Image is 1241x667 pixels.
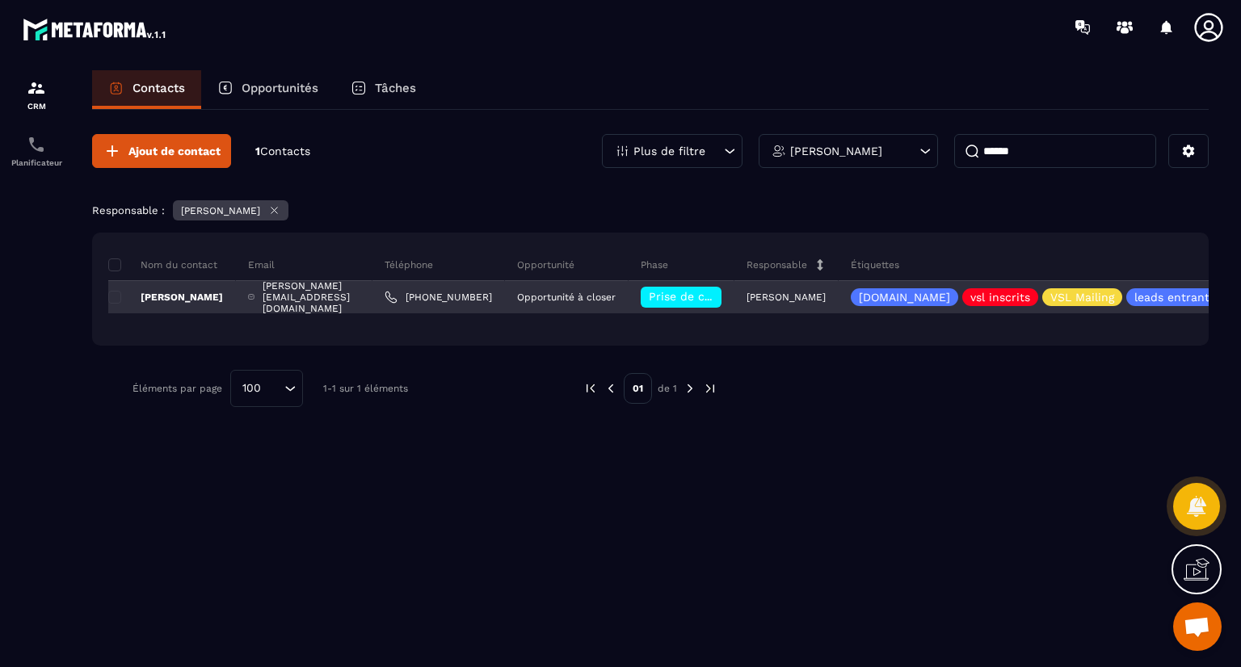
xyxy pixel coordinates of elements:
p: Responsable : [92,204,165,216]
p: Contacts [133,81,185,95]
p: Opportunités [242,81,318,95]
img: next [683,381,697,396]
a: formationformationCRM [4,66,69,123]
p: CRM [4,102,69,111]
p: Étiquettes [851,258,899,271]
p: [PERSON_NAME] [747,292,826,303]
img: prev [583,381,598,396]
img: logo [23,15,168,44]
a: Opportunités [201,70,334,109]
img: formation [27,78,46,98]
a: Ouvrir le chat [1173,602,1222,651]
button: Ajout de contact [92,134,231,168]
p: Plus de filtre [633,145,705,157]
p: de 1 [658,382,677,395]
p: Responsable [747,258,807,271]
p: 1 [255,144,310,159]
p: Opportunité à closer [517,292,616,303]
img: next [703,381,717,396]
p: 01 [624,373,652,404]
p: [DOMAIN_NAME] [859,292,950,303]
p: Nom du contact [108,258,217,271]
span: Prise de contact effectuée [649,290,798,303]
a: Tâches [334,70,432,109]
span: Contacts [260,145,310,157]
p: Planificateur [4,158,69,167]
a: Contacts [92,70,201,109]
p: Email [248,258,275,271]
p: Opportunité [517,258,574,271]
input: Search for option [267,380,280,397]
p: VSL Mailing [1050,292,1114,303]
p: vsl inscrits [970,292,1030,303]
p: Téléphone [385,258,433,271]
p: Phase [641,258,668,271]
p: [PERSON_NAME] [790,145,882,157]
p: [PERSON_NAME] [108,291,223,304]
span: 100 [237,380,267,397]
img: prev [604,381,618,396]
img: scheduler [27,135,46,154]
div: Search for option [230,370,303,407]
a: [PHONE_NUMBER] [385,291,492,304]
span: Ajout de contact [128,143,221,159]
a: schedulerschedulerPlanificateur [4,123,69,179]
p: Tâches [375,81,416,95]
p: Éléments par page [133,383,222,394]
p: [PERSON_NAME] [181,205,260,216]
p: 1-1 sur 1 éléments [323,383,408,394]
p: leads entrants vsl [1134,292,1234,303]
